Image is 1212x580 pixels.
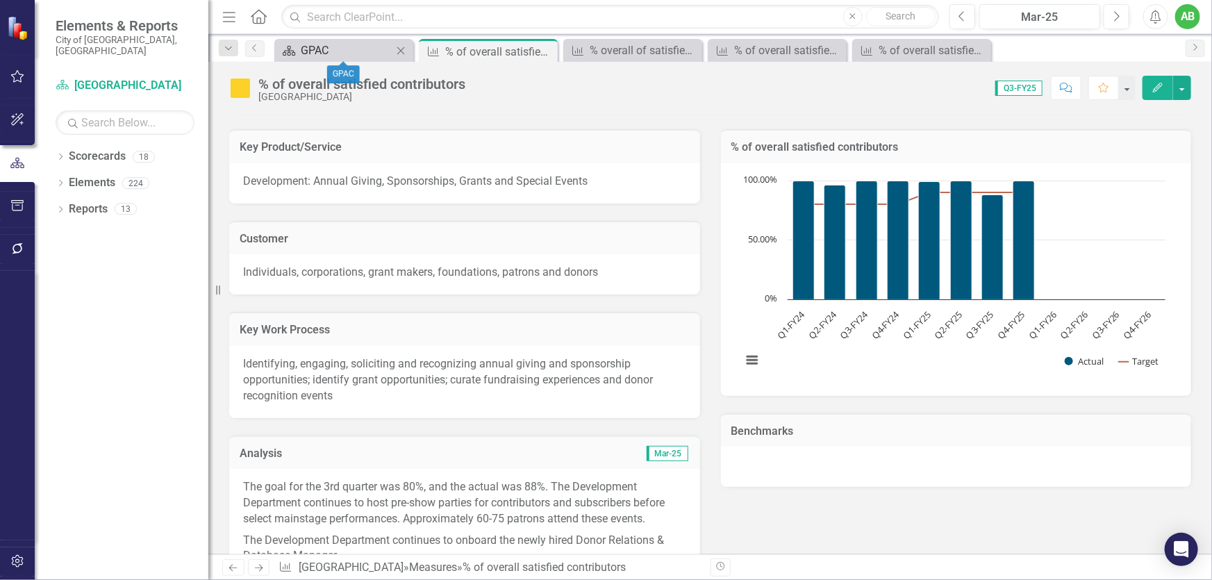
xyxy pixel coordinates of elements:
input: Search ClearPoint... [281,5,938,29]
div: 224 [122,177,149,189]
span: Mar-25 [647,446,688,461]
h3: Analysis [240,447,463,460]
text: Q2-FY25 [931,308,964,341]
text: Q2-FY26 [1057,308,1090,341]
small: City of [GEOGRAPHIC_DATA], [GEOGRAPHIC_DATA] [56,34,194,57]
div: Mar-25 [984,9,1096,26]
a: Scorecards [69,149,126,165]
div: 18 [133,151,155,163]
text: 0% [765,292,777,304]
div: Chart. Highcharts interactive chart. [735,174,1178,382]
div: GPAC [327,66,360,84]
text: Q4-FY24 [868,308,902,341]
a: GPAC [278,42,392,59]
text: Q3-FY24 [837,308,870,341]
path: Q3-FY25, 88. Actual. [981,194,1003,299]
div: GPAC [301,42,392,59]
g: Actual, series 1 of 2. Bar series with 12 bars. [792,181,1150,300]
text: Q2-FY24 [806,308,839,341]
a: % of overall satisfied touring crews [711,42,843,59]
h3: Benchmarks [731,425,1181,438]
img: ClearPoint Strategy [6,15,32,41]
a: Elements [69,175,115,191]
p: Identifying, engaging, soliciting and recognizing annual giving and sponsorship opportunities; id... [243,356,686,404]
a: Measures [409,561,457,574]
div: % of overall satisfied box office customers [879,42,988,59]
text: Q1-FY26 [1026,308,1059,341]
div: 13 [115,204,137,215]
a: [GEOGRAPHIC_DATA] [56,78,194,94]
button: Search [866,7,936,26]
div: % of overall satisfied contributors [445,43,554,60]
div: Open Intercom Messenger [1165,533,1198,566]
div: % overall of satisfied patrons [590,42,699,59]
div: [GEOGRAPHIC_DATA] [258,92,465,102]
button: View chart menu, Chart [742,350,762,370]
a: % overall of satisfied patrons [567,42,699,59]
path: Q1-FY25, 99. Actual. [918,181,940,299]
path: Q4-FY25, 100. Actual. [1013,181,1034,299]
path: Q1-FY24, 100. Actual. [792,181,814,299]
input: Search Below... [56,110,194,135]
p: Development: Annual Giving, Sponsorships, Grants and Special Events [243,174,686,190]
path: Q4-FY24, 100. Actual. [887,181,908,299]
a: [GEOGRAPHIC_DATA] [299,561,404,574]
span: Q3-FY25 [995,81,1043,96]
span: Elements & Reports [56,17,194,34]
button: AB [1175,4,1200,29]
p: Individuals, corporations, grant makers, foundations, patrons and donors [243,265,686,281]
div: » » [279,560,699,576]
text: 100.00% [743,173,777,185]
svg: Interactive chart [735,174,1172,382]
text: Q3-FY26 [1089,308,1122,341]
text: Q3-FY25 [963,308,995,341]
div: % of overall satisfied contributors [258,76,465,92]
h3: Key Product/Service [240,141,690,154]
text: Q1-FY24 [774,308,807,341]
p: The goal for the 3rd quarter was 80%, and the actual was 88%. The Development Department continue... [243,479,686,530]
h3: Customer [240,233,690,245]
div: % of overall satisfied contributors [463,561,626,574]
h3: Key Work Process [240,324,690,336]
span: Search [886,10,915,22]
a: % of overall satisfied box office customers [856,42,988,59]
text: Q4-FY25 [995,308,1027,341]
text: 50.00% [748,233,777,245]
text: Q4-FY26 [1120,308,1153,341]
h3: % of overall satisfied contributors [731,141,1181,154]
button: Mar-25 [979,4,1101,29]
path: Q2-FY25, 100. Actual. [950,181,972,299]
div: % of overall satisfied touring crews [734,42,843,59]
text: Q1-FY25 [900,308,933,341]
p: The Development Department continues to onboard the newly hired Donor Relations & Database Manager. [243,530,686,565]
path: Q2-FY24, 96. Actual. [824,185,845,299]
button: Show Target [1119,355,1159,367]
path: Q3-FY24, 100. Actual. [856,181,877,299]
a: Reports [69,201,108,217]
button: Show Actual [1065,355,1104,367]
img: Caution [229,77,251,99]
